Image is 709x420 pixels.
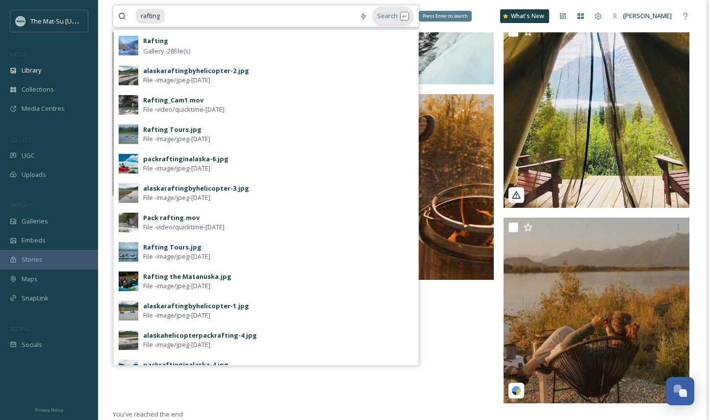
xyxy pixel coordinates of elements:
div: Press Enter to search [419,11,472,22]
span: File - image/jpeg - [DATE] [143,340,210,349]
img: 11c4fcdf-ca53-2c0f-9892-263d1d8d5dfd.jpg [504,22,689,208]
span: Socials [22,340,42,349]
span: Media Centres [22,104,65,113]
img: e291392a-0df9-4db4-a851-e679fb01ac21.jpg [119,330,138,350]
span: SnapLink [22,294,49,303]
span: File - image/jpeg - [DATE] [143,311,210,320]
div: Rafting_Cam1.mov [143,96,203,105]
img: a5ac7a3c-7a40-f877-727a-e917d73a9085.jpg [504,218,689,403]
span: COLLECT [10,136,31,143]
img: Social_thumbnail.png [16,16,25,26]
img: 763bd88c-83f1-424f-943a-1f07ade3bf1f.jpg [119,183,138,203]
img: 4d5550e0-5dbe-49df-bfb1-c220b7ab7a22.jpg [119,154,138,173]
span: File - image/jpeg - [DATE] [143,281,210,291]
strong: Rafting [143,36,168,45]
span: Galleries [22,217,48,226]
span: File - image/jpeg - [DATE] [143,252,210,261]
span: Uploads [22,170,46,179]
div: alaskaraftingbyhelicopter-3.jpg [143,184,249,193]
span: File - image/jpeg - [DATE] [143,193,210,202]
span: SOCIALS [10,325,29,332]
img: e4375099-780d-4626-aaa3-c74769cb0f74.jpg [119,124,138,144]
div: alaskaraftingbyhelicopter-1.jpg [143,301,249,311]
a: [PERSON_NAME] [607,6,677,25]
span: Maps [22,274,38,284]
a: What's New [500,9,549,23]
div: packraftinginalaska-6.jpg [143,154,228,164]
span: Collections [22,85,54,94]
span: Library [22,66,41,75]
span: UGC [22,151,35,160]
img: a830cd95-cf0c-43f7-843b-093aee4045ec.jpg [119,95,138,115]
div: Search [372,6,414,25]
span: File - image/jpeg - [DATE] [143,134,210,144]
span: File - image/jpeg - [DATE] [143,75,210,85]
span: File - video/quicktime - [DATE] [143,222,225,232]
button: Open Chat [666,377,694,405]
span: File - image/jpeg - [DATE] [143,164,210,173]
img: 853abd05-7aba-4dc1-b7bc-153d068dfc0a.jpg [119,272,138,291]
span: Embeds [22,236,46,245]
div: Rafting the Matanuska.jpg [143,272,231,281]
span: File - video/quicktime - [DATE] [143,105,225,114]
span: The Mat-Su [US_STATE] [30,16,99,25]
span: rafting [136,9,165,23]
div: Pack rafting.mov [143,213,200,222]
img: 7626722f-7480-b7bf-df76-8daa9353cbc9.jpg [113,10,299,196]
span: You've reached the end [113,410,183,419]
span: [PERSON_NAME] [623,11,672,20]
div: alaskahelicopterpackrafting-4.jpg [143,331,257,340]
span: Stories [22,255,43,264]
img: snapsea-logo.png [511,386,521,395]
div: packraftinginalaska-4.jpg [143,360,228,370]
div: Rafting Tours.jpg [143,125,202,134]
img: 19187343-66f5-44fb-bc94-b058852ed91a.jpg [119,242,138,262]
img: 5d95a03a-422c-4eaf-bb94-b6bd0c992979.jpg [119,66,138,85]
a: Privacy Policy [35,403,63,415]
span: Gallery - 28 file(s) [143,47,190,56]
img: 5d5f0bb9-b88b-4883-827b-bce3b3cc944a.jpg [119,213,138,232]
img: 3eaea975-4256-4518-b6c7-2ae036d53766.jpg [119,301,138,321]
div: alaskaraftingbyhelicopter-2.jpg [143,66,249,75]
div: Rafting Tours.jpg [143,243,202,252]
span: Privacy Policy [35,407,63,413]
span: MEDIA [10,50,27,58]
img: c529c9a4-9573-40c7-a3bf-02307f6e3b2a.jpg [119,36,138,55]
img: 5fd63c4f-0ec5-43fd-821d-4fba7031c9ef.jpg [119,360,138,379]
span: WIDGETS [10,201,32,209]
